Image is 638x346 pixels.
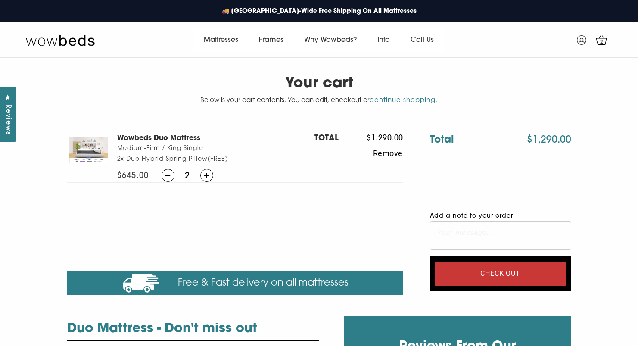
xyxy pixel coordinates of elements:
[430,134,454,147] h3: Total
[117,134,314,143] h3: Wowbeds Duo Mattress
[435,262,566,286] input: Check out
[174,169,200,182] span: 2
[117,169,149,182] span: $645.00
[67,320,319,341] h3: Duo Mattress - Don't miss out
[339,144,403,162] button: Remove
[507,135,571,146] span: $1,290.00
[339,134,403,144] span: $1,290.00
[430,211,571,221] label: Add a note to your order
[193,28,249,52] a: Mattresses
[117,154,314,165] span: 2x Duo Hybrid Spring Pillow (FREE)
[67,96,571,106] p: Below is your cart contents. You can edit, checkout or
[294,28,367,52] a: Why Wowbeds?
[598,38,606,47] span: 2
[218,3,421,20] a: 🚚 [GEOGRAPHIC_DATA]-Wide Free Shipping On All Mattresses
[26,34,95,46] img: Wow Beds Logo
[249,28,294,52] a: Frames
[314,134,339,144] h5: TOTAL
[67,65,571,93] h2: Your cart
[400,28,444,52] a: Call Us
[122,272,161,294] img: notice-icon
[367,28,400,52] a: Info
[2,104,13,135] span: Reviews
[591,29,612,51] a: 2
[74,272,396,294] p: Free & Fast delivery on all mattresses
[370,97,438,104] a: continue shopping.
[117,143,314,154] span: Medium-Firm / King Single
